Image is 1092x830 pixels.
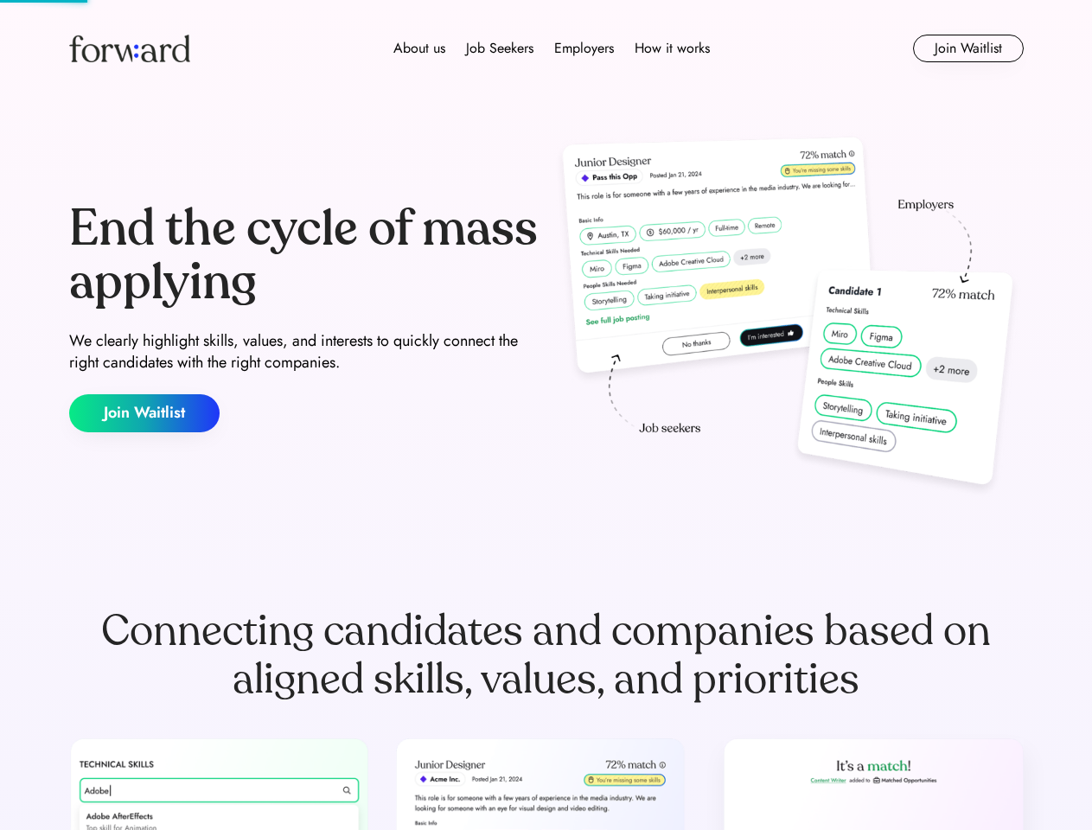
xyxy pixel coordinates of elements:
div: Employers [554,38,614,59]
button: Join Waitlist [913,35,1024,62]
img: Forward logo [69,35,190,62]
img: hero-image.png [553,131,1024,503]
div: How it works [635,38,710,59]
div: We clearly highlight skills, values, and interests to quickly connect the right candidates with t... [69,330,540,373]
button: Join Waitlist [69,394,220,432]
div: End the cycle of mass applying [69,202,540,309]
div: About us [393,38,445,59]
div: Job Seekers [466,38,533,59]
div: Connecting candidates and companies based on aligned skills, values, and priorities [69,607,1024,704]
